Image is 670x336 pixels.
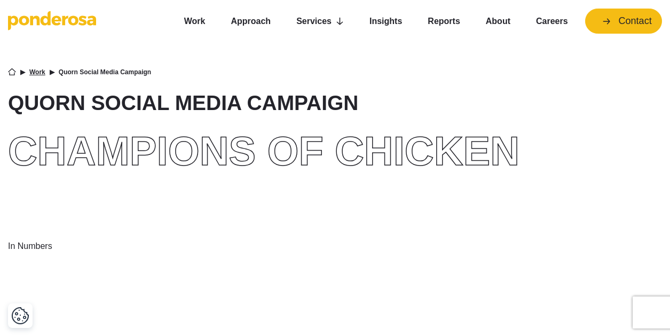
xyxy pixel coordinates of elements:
[288,10,352,33] a: Services
[8,93,662,114] h1: Quorn Social Media Campaign
[8,240,662,253] div: In Numbers
[527,10,577,33] a: Careers
[419,10,468,33] a: Reports
[8,11,160,32] a: Go to homepage
[8,68,16,76] a: Home
[50,69,54,75] li: ▶︎
[29,69,45,75] a: Work
[8,131,662,171] div: Champions of Chicken
[59,69,151,75] li: Quorn Social Media Campaign
[176,10,214,33] a: Work
[222,10,279,33] a: Approach
[477,10,519,33] a: About
[11,307,29,325] button: Cookie Settings
[585,9,662,34] a: Contact
[20,69,25,75] li: ▶︎
[361,10,411,33] a: Insights
[11,307,29,325] img: Revisit consent button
